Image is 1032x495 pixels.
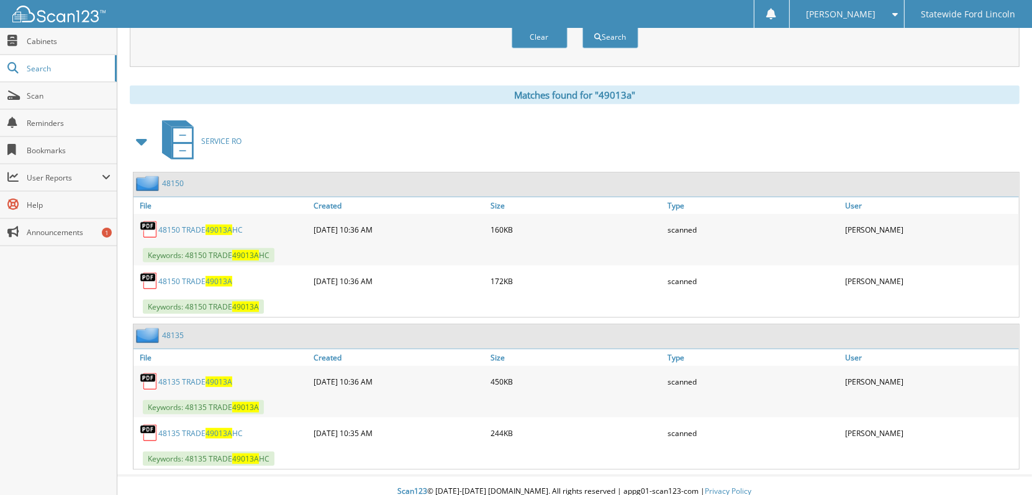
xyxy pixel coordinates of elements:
[140,220,158,239] img: PDF.png
[310,217,487,242] div: [DATE] 10:36 AM
[665,421,842,445] div: scanned
[232,301,259,312] span: 49013A
[842,349,1019,366] a: User
[155,117,242,166] a: SERVICE RO
[310,197,487,214] a: Created
[158,225,243,235] a: 48150 TRADE49013AHC
[842,197,1019,214] a: User
[162,330,184,341] a: 48135
[665,369,842,394] div: scanned
[206,276,232,287] span: 49013A
[487,269,664,293] div: 172KB
[487,349,664,366] a: Size
[140,372,158,391] img: PDF.png
[201,136,242,146] span: SERVICE RO
[162,178,184,189] a: 48150
[582,25,638,48] button: Search
[27,172,102,183] span: User Reports
[921,11,1015,18] span: Statewide Ford Lincoln
[27,36,111,47] span: Cabinets
[665,197,842,214] a: Type
[143,300,264,314] span: Keywords: 48150 TRADE
[665,269,842,293] div: scanned
[143,452,274,466] span: Keywords: 48135 TRADE HC
[27,200,111,210] span: Help
[842,369,1019,394] div: [PERSON_NAME]
[102,228,112,238] div: 1
[232,250,259,261] span: 49013A
[842,217,1019,242] div: [PERSON_NAME]
[665,349,842,366] a: Type
[134,197,310,214] a: File
[130,86,1020,104] div: Matches found for "49013a"
[487,369,664,394] div: 450KB
[806,11,876,18] span: [PERSON_NAME]
[512,25,568,48] button: Clear
[842,269,1019,293] div: [PERSON_NAME]
[310,269,487,293] div: [DATE] 10:36 AM
[27,63,109,74] span: Search
[27,91,111,101] span: Scan
[206,428,232,439] span: 49013A
[487,421,664,445] div: 244KB
[665,217,842,242] div: scanned
[310,369,487,394] div: [DATE] 10:36 AM
[136,328,162,343] img: folder2.png
[487,197,664,214] a: Size
[143,248,274,262] span: Keywords: 48150 TRADE HC
[206,377,232,387] span: 49013A
[27,227,111,238] span: Announcements
[158,276,232,287] a: 48150 TRADE49013A
[12,6,106,22] img: scan123-logo-white.svg
[134,349,310,366] a: File
[206,225,232,235] span: 49013A
[310,349,487,366] a: Created
[136,176,162,191] img: folder2.png
[140,424,158,442] img: PDF.png
[970,435,1032,495] iframe: Chat Widget
[232,402,259,412] span: 49013A
[140,272,158,290] img: PDF.png
[27,145,111,156] span: Bookmarks
[310,421,487,445] div: [DATE] 10:35 AM
[27,118,111,128] span: Reminders
[158,377,232,387] a: 48135 TRADE49013A
[487,217,664,242] div: 160KB
[232,453,259,464] span: 49013A
[842,421,1019,445] div: [PERSON_NAME]
[143,400,264,414] span: Keywords: 48135 TRADE
[158,428,243,439] a: 48135 TRADE49013AHC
